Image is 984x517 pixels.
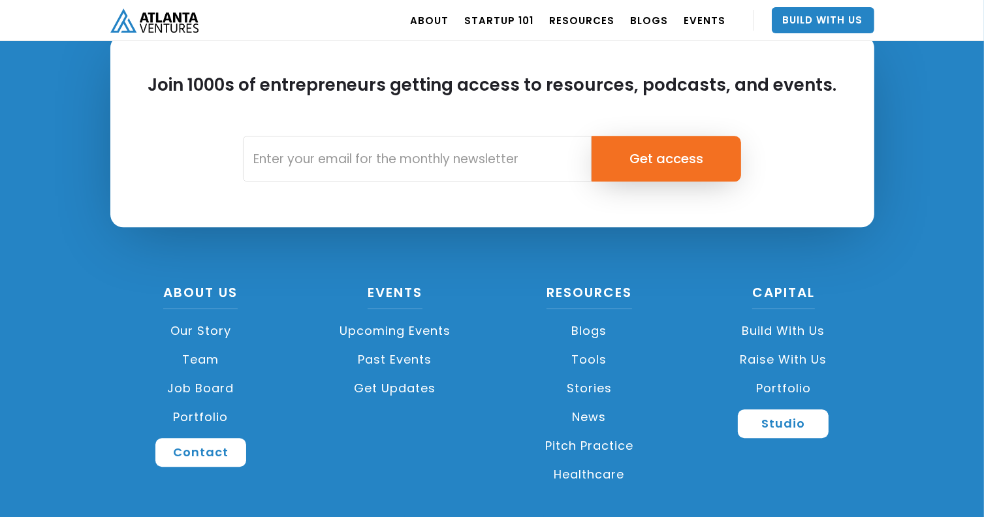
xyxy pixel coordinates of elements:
[499,374,680,403] a: Stories
[243,136,741,181] form: Email Form
[110,345,292,374] a: Team
[304,317,486,345] a: Upcoming Events
[499,345,680,374] a: Tools
[499,431,680,460] a: Pitch Practice
[465,2,534,39] a: Startup 101
[304,374,486,403] a: Get Updates
[752,283,815,309] a: CAPITAL
[693,345,874,374] a: Raise with Us
[499,403,680,431] a: News
[368,283,422,309] a: Events
[243,136,592,181] input: Enter your email for the monthly newsletter
[499,460,680,489] a: Healthcare
[411,2,449,39] a: ABOUT
[693,317,874,345] a: Build with us
[499,317,680,345] a: Blogs
[110,374,292,403] a: Job Board
[163,283,238,309] a: About US
[772,7,874,33] a: Build With Us
[550,2,615,39] a: RESOURCES
[304,345,486,374] a: Past Events
[547,283,632,309] a: Resources
[110,317,292,345] a: Our Story
[631,2,669,39] a: BLOGS
[155,438,246,467] a: Contact
[738,409,829,438] a: Studio
[110,403,292,431] a: Portfolio
[592,136,741,181] input: Get access
[684,2,726,39] a: EVENTS
[693,374,874,403] a: Portfolio
[148,74,836,119] h2: Join 1000s of entrepreneurs getting access to resources, podcasts, and events.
